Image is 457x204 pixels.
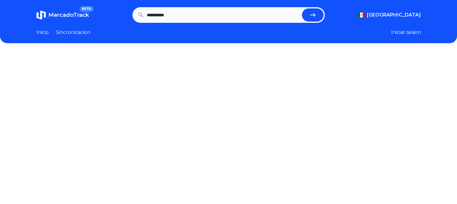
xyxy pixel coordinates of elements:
[56,29,90,36] a: Sincronizacion
[391,29,421,36] button: Iniciar sesion
[48,12,89,18] span: MercadoTrack
[79,6,93,12] span: BETA
[357,11,421,19] button: [GEOGRAPHIC_DATA]
[36,10,46,20] img: MercadoTrack
[36,29,49,36] a: Inicio
[367,11,421,19] span: [GEOGRAPHIC_DATA]
[357,13,366,17] img: Mexico
[36,10,89,20] a: MercadoTrackBETA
